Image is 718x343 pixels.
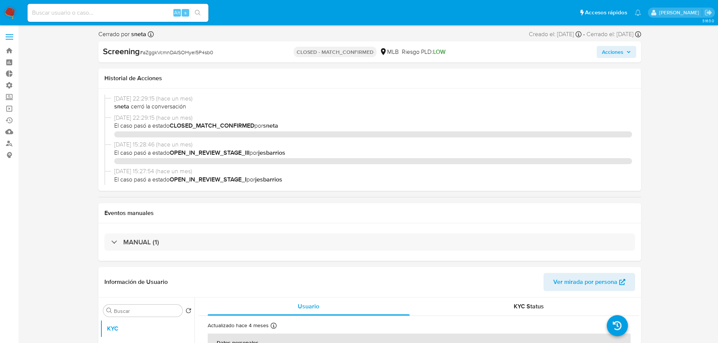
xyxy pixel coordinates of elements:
div: MANUAL (1) [104,233,635,251]
a: Notificaciones [635,9,641,16]
span: Usuario [298,302,319,311]
button: KYC [100,320,194,338]
p: nicolas.tyrkiel@mercadolibre.com [659,9,702,16]
span: - [583,30,585,38]
span: s [184,9,187,16]
span: Riesgo PLD: [402,48,445,56]
div: MLB [380,48,399,56]
h1: Eventos manuales [104,209,635,217]
span: Ver mirada por persona [553,273,617,291]
button: Buscar [106,308,112,314]
b: sneta [130,30,146,38]
button: Ver mirada por persona [543,273,635,291]
span: # aZggkVcmnDAISOHyel5P4sb0 [140,49,213,56]
h1: Información de Usuario [104,278,168,286]
button: Acciones [597,46,636,58]
input: Buscar usuario o caso... [28,8,208,18]
span: Accesos rápidos [585,9,627,17]
span: Cerrado por [98,30,146,38]
span: LOW [433,47,445,56]
p: Actualizado hace 4 meses [208,322,269,329]
span: Acciones [602,46,623,58]
button: search-icon [190,8,205,18]
b: Screening [103,45,140,57]
span: Alt [174,9,180,16]
div: Cerrado el: [DATE] [586,30,641,38]
p: CLOSED - MATCH_CONFIRMED [294,47,377,57]
a: Salir [704,9,712,17]
input: Buscar [114,308,179,314]
h3: MANUAL (1) [123,238,159,246]
div: Creado el: [DATE] [529,30,582,38]
span: KYC Status [514,302,544,311]
button: Volver al orden por defecto [185,308,191,316]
